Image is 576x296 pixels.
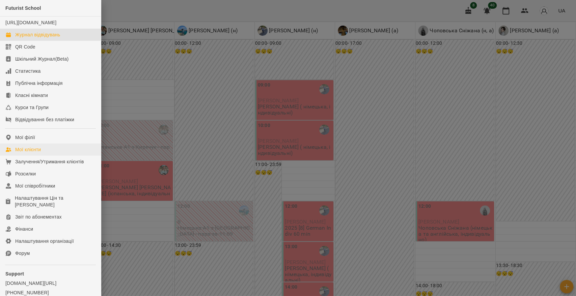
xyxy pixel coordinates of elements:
div: Журнал відвідувань [15,31,60,38]
a: [URL][DOMAIN_NAME] [5,20,56,25]
div: Мої клієнти [15,146,41,153]
div: Публічна інформація [15,80,62,87]
div: Налаштування Цін та [PERSON_NAME] [15,195,95,208]
div: Фінанси [15,226,33,232]
div: Налаштування організації [15,238,74,244]
a: [DOMAIN_NAME][URL] [5,280,95,287]
a: [PHONE_NUMBER] [5,289,95,296]
div: Курси та Групи [15,104,49,111]
span: Futurist School [5,5,41,11]
div: Статистика [15,68,41,74]
div: Розсилки [15,170,36,177]
div: Залучення/Утримання клієнтів [15,158,84,165]
div: Відвідування без платіжки [15,116,74,123]
div: Класні кімнати [15,92,48,99]
p: Support [5,270,95,277]
div: QR Code [15,43,35,50]
div: Звіт по абонементах [15,213,62,220]
div: Мої філії [15,134,35,141]
div: Форум [15,250,30,257]
div: Мої співробітники [15,183,55,189]
div: Шкільний Журнал(Beta) [15,56,68,62]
